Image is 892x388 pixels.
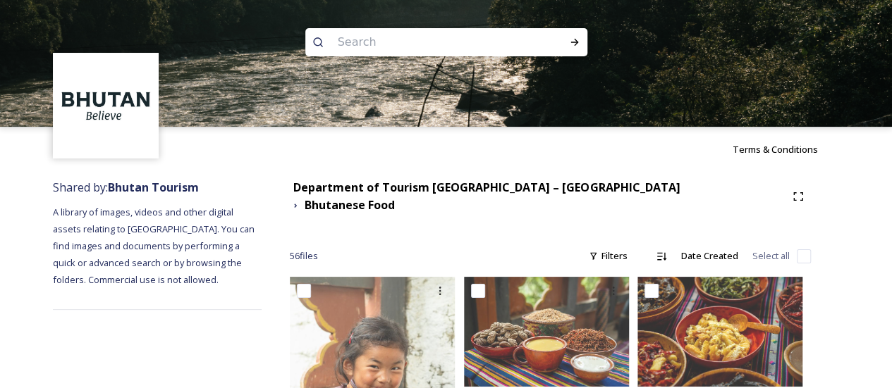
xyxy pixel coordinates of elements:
[752,249,790,263] span: Select all
[674,242,745,270] div: Date Created
[331,27,524,58] input: Search
[733,143,818,156] span: Terms & Conditions
[733,141,839,158] a: Terms & Conditions
[53,206,257,286] span: A library of images, videos and other digital assets relating to [GEOGRAPHIC_DATA]. You can find ...
[293,180,680,195] strong: Department of Tourism [GEOGRAPHIC_DATA] – [GEOGRAPHIC_DATA]
[305,197,395,213] strong: Bhutanese Food
[464,277,629,387] img: Bumdeling 090723 by Amp Sripimanwat-19.jpg
[290,249,318,263] span: 56 file s
[582,242,635,270] div: Filters
[53,180,199,195] span: Shared by:
[108,180,199,195] strong: Bhutan Tourism
[637,277,802,387] img: Bumdeling 090723 by Amp Sripimanwat-9.jpg
[55,55,157,157] img: BT_Logo_BB_Lockup_CMYK_High%2520Res.jpg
